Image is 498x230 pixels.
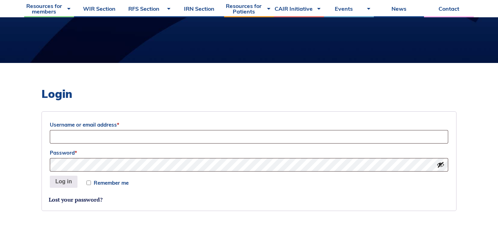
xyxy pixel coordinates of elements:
[50,176,77,188] button: Log in
[50,120,448,130] label: Username or email address
[86,181,91,185] input: Remember me
[94,180,129,185] span: Remember me
[49,196,103,203] a: Lost your password?
[50,148,448,158] label: Password
[41,87,456,100] h2: Login
[437,161,444,168] button: Show password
